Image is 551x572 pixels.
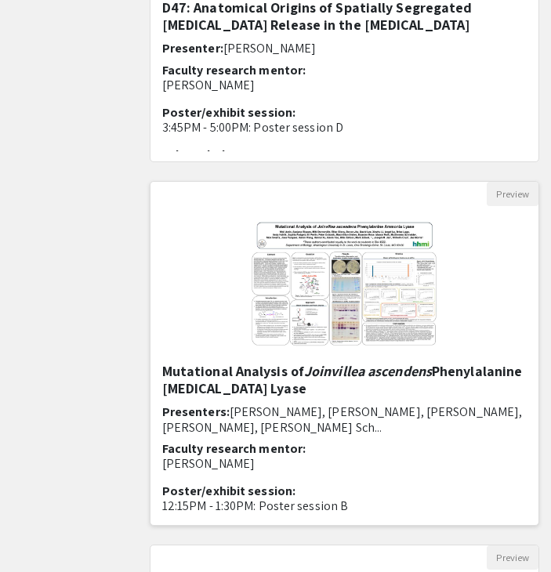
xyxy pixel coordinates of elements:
img: <p class="ql-align-center"><span style="color: black;">Mutational Analysis of </span><em style="c... [234,206,454,363]
span: Poster/exhibit session: [162,104,295,121]
button: Preview [487,182,538,206]
span: Acknowledgments: [162,147,274,163]
em: Joinvillea ascendens [304,362,432,380]
span: [PERSON_NAME] [223,40,316,56]
h6: Presenters: [162,404,527,434]
iframe: Chat [12,501,67,560]
span: Poster/exhibit session: [162,483,295,499]
span: [PERSON_NAME], [PERSON_NAME], [PERSON_NAME], [PERSON_NAME], [PERSON_NAME] Sch... [162,404,523,435]
p: [PERSON_NAME] [162,456,527,471]
h6: Presenter: [162,41,527,56]
span: Faculty research mentor: [162,62,306,78]
p: 12:15PM - 1:30PM: Poster session B [162,498,527,513]
p: 3:45PM - 5:00PM: Poster session D [162,120,527,135]
h5: Mutational Analysis of Phenylalanine [MEDICAL_DATA] Lyase [162,363,527,396]
div: Open Presentation <p class="ql-align-center"><span style="color: black;">Mutational Analysis of <... [150,181,539,526]
button: Preview [487,545,538,570]
p: [PERSON_NAME] [162,78,527,92]
span: Faculty research mentor: [162,440,306,457]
